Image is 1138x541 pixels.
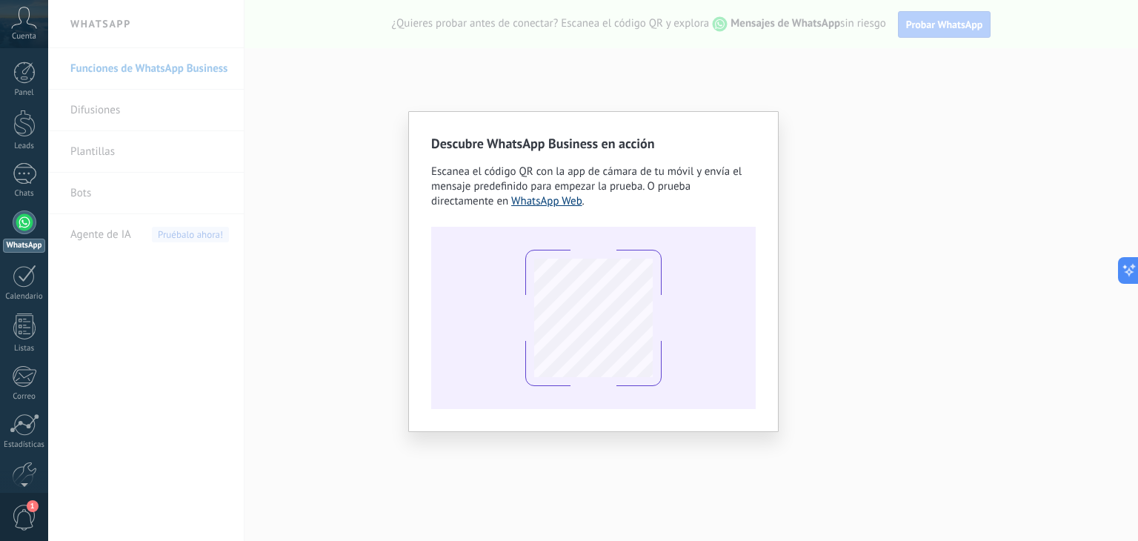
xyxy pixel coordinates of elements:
[3,189,46,199] div: Chats
[3,239,45,253] div: WhatsApp
[3,88,46,98] div: Panel
[3,392,46,402] div: Correo
[3,344,46,354] div: Listas
[3,142,46,151] div: Leads
[511,194,582,208] a: WhatsApp Web
[3,292,46,302] div: Calendario
[431,134,756,153] h2: Descubre WhatsApp Business en acción
[431,165,756,209] div: .
[431,165,742,208] span: Escanea el código QR con la app de cámara de tu móvil y envía el mensaje predefinido para empezar...
[3,440,46,450] div: Estadísticas
[12,32,36,42] span: Cuenta
[27,500,39,512] span: 1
